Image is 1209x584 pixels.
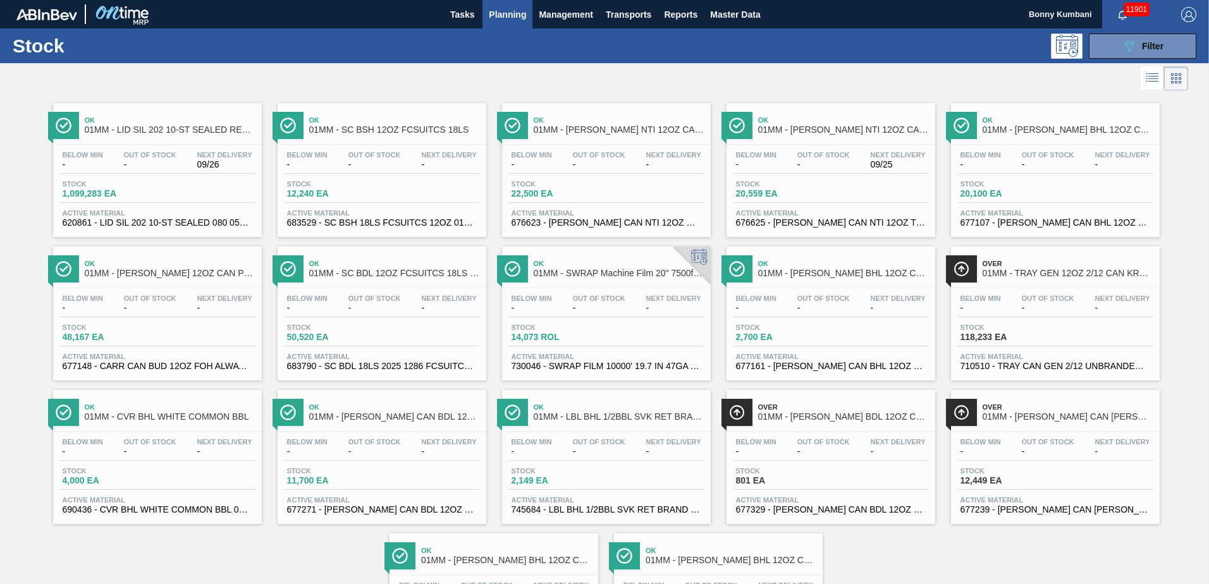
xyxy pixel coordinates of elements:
[268,237,493,380] a: ÍconeOk01MM - SC BDL 12OZ FCSUITCS 18LS HULK HANDLE - AQUEOUS COATINGBelow Min-Out Of Stock-Next ...
[736,332,825,342] span: 2,700 EA
[729,118,745,133] img: Ícone
[664,7,697,22] span: Reports
[1124,3,1150,16] span: 11901
[44,237,268,380] a: ÍconeOk01MM - [PERSON_NAME] 12OZ CAN PK 12/12 MILITARY PROMOBelow Min-Out Of Stock-Next Delivery-...
[421,556,592,565] span: 01MM - CARR BHL 12OZ CAN TWNSTK 30/12 CAN CAN OUTDOOR PROMO
[758,412,929,422] span: 01MM - CARR BDL 12OZ CAN 30/12 CAN PK - NEW HAMPSHIRE NCAA PROMO
[983,403,1153,411] span: Over
[1022,303,1074,313] span: -
[348,295,401,302] span: Out Of Stock
[63,353,252,360] span: Active Material
[736,353,926,360] span: Active Material
[124,447,176,456] span: -
[736,209,926,217] span: Active Material
[422,160,477,169] span: -
[505,118,520,133] img: Ícone
[797,447,850,456] span: -
[287,189,376,198] span: 12,240 EA
[493,237,717,380] a: ÍconeOk01MM - SWRAP Machine Film 20" 7500ft 63 GaugeBelow Min-Out Of Stock-Next Delivery-Stock14,...
[63,362,252,371] span: 677148 - CARR CAN BUD 12OZ FOH ALWAYS CAN PK 12/1
[280,405,296,420] img: Ícone
[797,160,850,169] span: -
[197,438,252,446] span: Next Delivery
[512,218,701,228] span: 676623 - CARR CAN NTI 12OZ CAN PK 15/12 CAN 0123
[758,260,929,267] span: Ok
[124,438,176,446] span: Out Of Stock
[871,151,926,159] span: Next Delivery
[736,496,926,504] span: Active Material
[512,209,701,217] span: Active Material
[287,209,477,217] span: Active Material
[942,237,1166,380] a: ÍconeOver01MM - TRAY GEN 12OZ 2/12 CAN KRFT 1023-NBelow Min-Out Of Stock-Next Delivery-Stock118,2...
[493,94,717,237] a: ÍconeOk01MM - [PERSON_NAME] NTI 12OZ CAN 15/12 CAN PKBelow Min-Out Of Stock-Next Delivery-Stock22...
[729,261,745,277] img: Ícone
[717,380,942,524] a: ÍconeOver01MM - [PERSON_NAME] BDL 12OZ CAN 30/12 CAN PK - [US_STATE] NCAA PROMOBelow Min-Out Of S...
[512,189,600,198] span: 22,500 EA
[534,269,704,278] span: 01MM - SWRAP Machine Film 20" 7500ft 63 Gauge
[573,295,625,302] span: Out Of Stock
[197,151,252,159] span: Next Delivery
[280,118,296,133] img: Ícone
[960,189,1049,198] span: 20,100 EA
[960,467,1049,475] span: Stock
[63,218,252,228] span: 620861 - LID SIL 202 10-ST SEALED 080 0523 RED DI
[1095,160,1150,169] span: -
[942,380,1166,524] a: ÍconeOver01MM - [PERSON_NAME] CAN [PERSON_NAME] 12OZ HOLIDAY TWNSTK 30/12Below Min-Out Of Stock-N...
[348,438,401,446] span: Out Of Stock
[871,303,926,313] span: -
[606,7,651,22] span: Transports
[797,303,850,313] span: -
[758,125,929,135] span: 01MM - CARR NTI 12OZ CAN TWNSTK 30/12 CAN
[960,295,1001,302] span: Below Min
[1022,447,1074,456] span: -
[983,125,1153,135] span: 01MM - CARR BHL 12OZ CAN TWNSTK 30/12 CAN AQUEOUS
[287,467,376,475] span: Stock
[280,261,296,277] img: Ícone
[960,496,1150,504] span: Active Material
[710,7,760,22] span: Master Data
[646,303,701,313] span: -
[797,295,850,302] span: Out Of Stock
[16,9,77,20] img: TNhmsLtSVTkK8tSr43FrP2fwEKptu5GPRR3wAAAABJRU5ErkJggg==
[56,261,71,277] img: Ícone
[1141,66,1164,90] div: List Vision
[124,160,176,169] span: -
[983,412,1153,422] span: 01MM - CARR CAN BUD 12OZ HOLIDAY TWNSTK 30/12
[736,218,926,228] span: 676625 - CARR CAN NTI 12OZ TWNSTK 30/12 CAN 0123
[392,548,408,564] img: Ícone
[422,303,477,313] span: -
[736,295,776,302] span: Below Min
[736,189,825,198] span: 20,559 EA
[268,94,493,237] a: ÍconeOk01MM - SC BSH 12OZ FCSUITCS 18LSBelow Min-Out Of Stock-Next Delivery-Stock12,240 EAActive ...
[287,353,477,360] span: Active Material
[512,353,701,360] span: Active Material
[63,160,103,169] span: -
[13,39,202,53] h1: Stock
[512,505,701,514] span: 745684 - LBL BHL 1/2BBL SVK RET BRAND PPS 0717 #4
[1102,6,1143,23] button: Notifications
[573,438,625,446] span: Out Of Stock
[758,403,929,411] span: Over
[85,116,255,124] span: Ok
[960,362,1150,371] span: 710510 - TRAY CAN GEN 2/12 UNBRANDED 12OZ NO PRT
[1022,160,1074,169] span: -
[736,151,776,159] span: Below Min
[63,505,252,514] span: 690436 - CVR BHL WHITE COMMON BBL 0716 465 ABIDRM
[512,332,600,342] span: 14,073 ROL
[983,116,1153,124] span: Ok
[512,438,552,446] span: Below Min
[1022,151,1074,159] span: Out Of Stock
[512,295,552,302] span: Below Min
[960,332,1049,342] span: 118,233 EA
[63,151,103,159] span: Below Min
[63,447,103,456] span: -
[983,260,1153,267] span: Over
[960,151,1001,159] span: Below Min
[63,209,252,217] span: Active Material
[512,160,552,169] span: -
[268,380,493,524] a: ÍconeOk01MM - [PERSON_NAME] CAN BDL 12OZ PATRIOTS TWNSTK 30/12Below Min-Out Of Stock-Next Deliver...
[983,269,1153,278] span: 01MM - TRAY GEN 12OZ 2/12 CAN KRFT 1023-N
[646,438,701,446] span: Next Delivery
[1095,295,1150,302] span: Next Delivery
[960,476,1049,485] span: 12,449 EA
